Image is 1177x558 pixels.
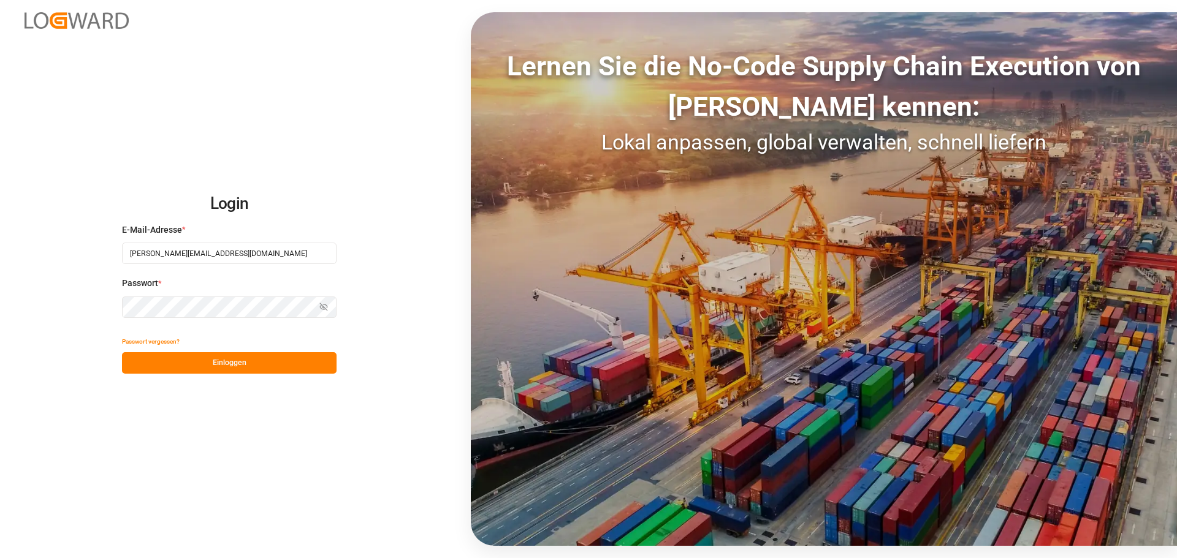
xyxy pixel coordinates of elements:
[601,130,1046,154] font: Lokal anpassen, global verwalten, schnell liefern
[122,352,337,374] button: Einloggen
[122,331,180,352] button: Passwort vergessen?
[507,50,1141,123] font: Lernen Sie die No-Code Supply Chain Execution von [PERSON_NAME] kennen:
[122,278,158,288] font: Passwort
[25,12,129,29] img: Logward_new_orange.png
[210,194,249,213] font: Login
[122,243,337,264] input: Geben Sie Ihre E-Mail ein
[122,338,180,345] font: Passwort vergessen?
[213,358,246,367] font: Einloggen
[122,225,182,235] font: E-Mail-Adresse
